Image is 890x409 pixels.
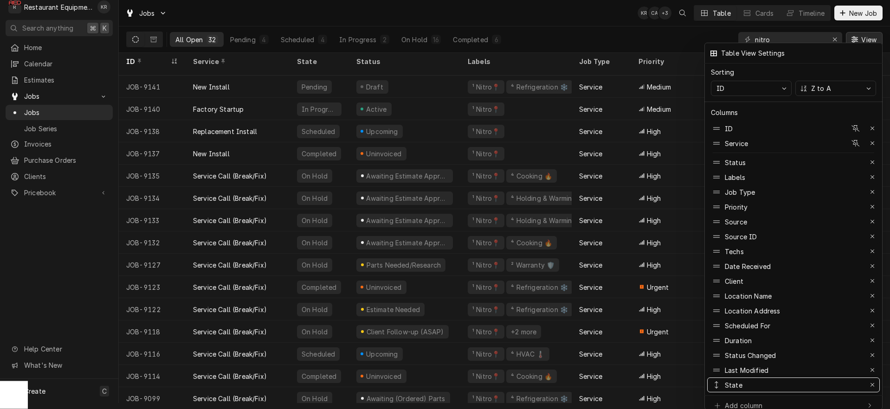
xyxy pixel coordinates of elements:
div: Techs [707,244,880,259]
div: Labels [707,170,880,185]
div: Location Address [725,306,780,316]
div: ID [715,83,726,93]
div: Priority [707,199,880,214]
div: Last Modified [707,363,880,377]
button: ID [711,81,792,96]
div: Scheduled For [707,318,880,333]
div: Labels [725,173,745,182]
div: Z to A [809,83,833,93]
div: Sorting [711,67,734,77]
div: Location Address [707,303,880,318]
div: Status Changed [707,348,880,363]
div: Status [707,155,880,170]
div: Source [725,217,747,227]
div: Columns [711,108,738,117]
div: Client [725,276,743,286]
div: ID [725,124,733,134]
div: Status Changed [725,351,776,360]
div: State [725,380,742,390]
div: Job Type [707,185,880,199]
div: Priority [725,202,748,212]
div: Duration [725,336,752,345]
div: Source ID [707,229,880,244]
div: Last Modified [725,365,768,375]
div: Source [707,214,880,229]
div: Duration [707,333,880,348]
div: Date Received [707,259,880,274]
div: Client [707,274,880,288]
div: Techs [725,247,744,256]
div: Location Name [725,291,772,301]
div: Scheduled For [725,321,770,331]
div: ID [707,121,880,136]
div: Service [725,139,748,148]
div: Source ID [725,232,757,242]
div: Job Type [725,187,755,197]
div: Status [725,158,746,167]
div: Location Name [707,288,880,303]
div: State [707,377,880,392]
div: Table View Settings [720,48,785,58]
div: Service [707,136,880,151]
button: Z to A [795,81,876,96]
div: Date Received [725,262,771,271]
